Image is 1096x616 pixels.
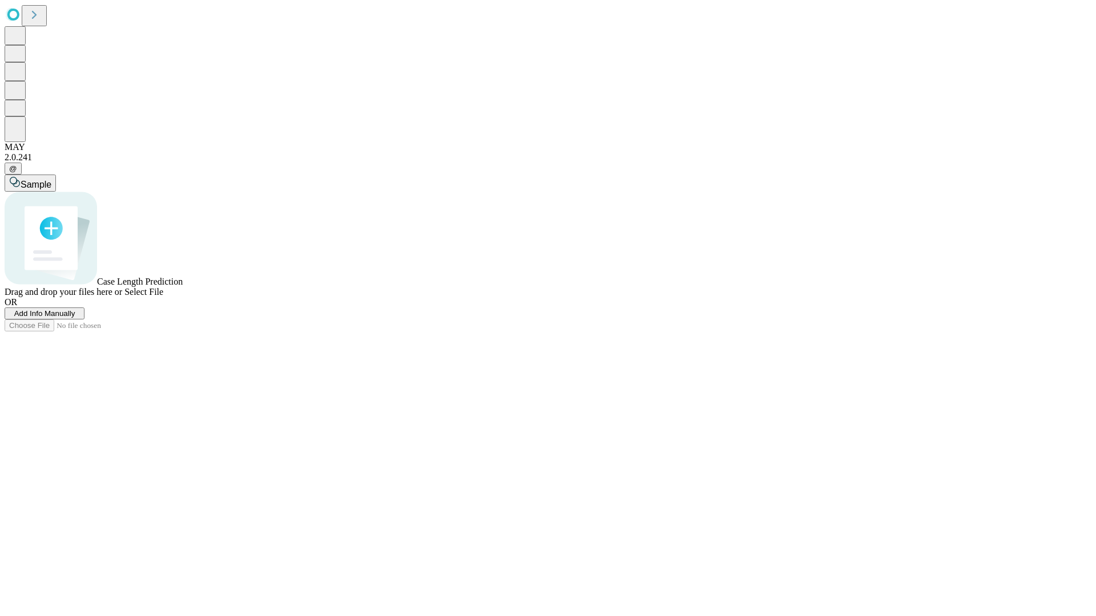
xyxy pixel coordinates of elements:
span: Add Info Manually [14,309,75,318]
span: Drag and drop your files here or [5,287,122,297]
span: Select File [124,287,163,297]
button: Sample [5,175,56,192]
span: @ [9,164,17,173]
button: Add Info Manually [5,307,84,319]
div: 2.0.241 [5,152,1091,163]
div: MAY [5,142,1091,152]
span: OR [5,297,17,307]
span: Sample [21,180,51,189]
button: @ [5,163,22,175]
span: Case Length Prediction [97,277,183,286]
